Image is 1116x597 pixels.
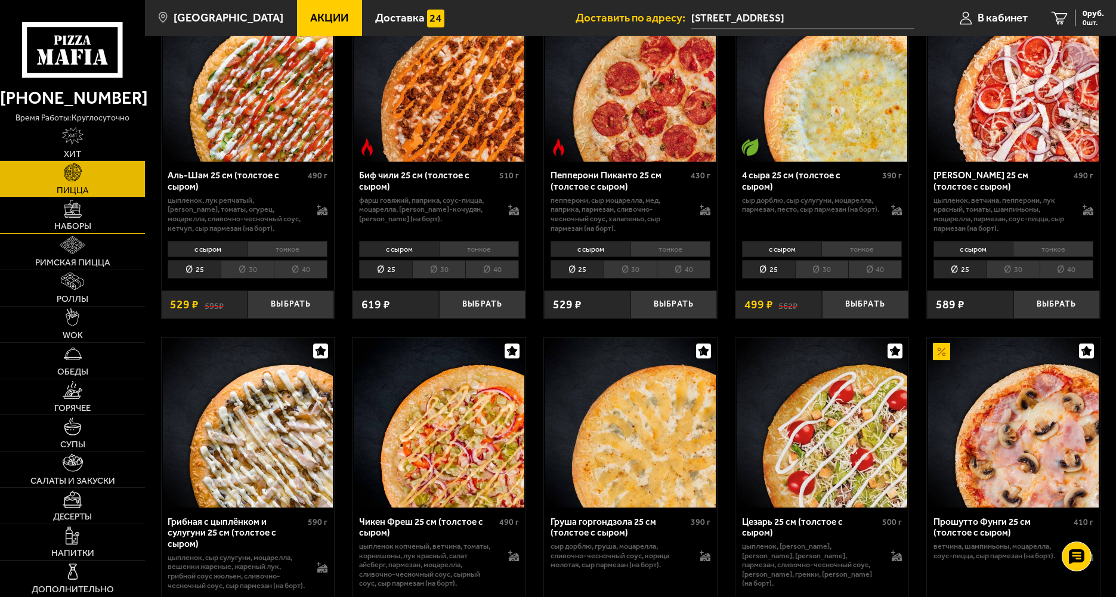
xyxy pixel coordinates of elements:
[63,331,83,340] span: WOK
[499,517,519,527] span: 490 г
[57,186,89,195] span: Пицца
[359,196,497,224] p: фарш говяжий, паприка, соус-пицца, моцарелла, [PERSON_NAME]-кочудян, [PERSON_NAME] (на борт).
[439,241,520,258] li: тонкое
[1013,290,1100,319] button: Выбрать
[576,13,691,24] span: Доставить по адресу:
[795,260,848,279] li: 30
[778,299,797,310] s: 562 ₽
[168,553,305,590] p: цыпленок, сыр сулугуни, моцарелла, вешенки жареные, жареный лук, грибной соус Жюльен, сливочно-че...
[551,260,604,279] li: 25
[737,338,907,508] img: Цезарь 25 см (толстое с сыром)
[54,404,91,413] span: Горячее
[630,290,717,319] button: Выбрать
[57,295,88,304] span: Роллы
[248,241,328,258] li: тонкое
[359,542,497,588] p: цыпленок копченый, ветчина, томаты, корнишоны, лук красный, салат айсберг, пармезан, моцарелла, с...
[60,440,85,449] span: Супы
[735,338,908,508] a: Цезарь 25 см (толстое с сыром)
[168,170,305,192] div: Аль-Шам 25 см (толстое с сыром)
[465,260,519,279] li: 40
[353,338,525,508] a: Чикен Фреш 25 см (толстое с сыром)
[310,13,348,24] span: Акции
[427,10,444,27] img: 15daf4d41897b9f0e9f617042186c801.svg
[742,241,822,258] li: с сыром
[630,241,711,258] li: тонкое
[359,241,439,258] li: с сыром
[691,517,710,527] span: 390 г
[551,196,688,233] p: пепперони, сыр Моцарелла, мед, паприка, пармезан, сливочно-чесночный соус, халапеньо, сыр пармеза...
[657,260,710,279] li: 40
[174,13,283,24] span: [GEOGRAPHIC_DATA]
[274,260,327,279] li: 40
[53,512,92,521] span: Десерты
[821,241,902,258] li: тонкое
[742,170,879,192] div: 4 сыра 25 см (толстое с сыром)
[221,260,274,279] li: 30
[1013,241,1093,258] li: тонкое
[1083,10,1104,18] span: 0 руб.
[545,338,716,508] img: Груша горгондзола 25 см (толстое с сыром)
[168,260,221,279] li: 25
[354,338,524,508] img: Чикен Фреш 25 см (толстое с сыром)
[822,290,908,319] button: Выбрать
[54,222,91,231] span: Наборы
[30,477,115,485] span: Салаты и закуски
[741,138,759,156] img: Вегетарианское блюдо
[933,196,1071,233] p: цыпленок, ветчина, пепперони, лук красный, томаты, шампиньоны, моцарелла, пармезан, соус-пицца, с...
[163,338,333,508] img: Грибная с цыплёнком и сулугуни 25 см (толстое с сыром)
[987,260,1040,279] li: 30
[882,171,902,181] span: 390 г
[51,549,94,558] span: Напитки
[358,138,376,156] img: Острое блюдо
[205,299,224,310] s: 595 ₽
[742,260,795,279] li: 25
[359,260,412,279] li: 25
[162,338,335,508] a: Грибная с цыплёнком и сулугуни 25 см (толстое с сыром)
[933,241,1013,258] li: с сыром
[848,260,902,279] li: 40
[604,260,657,279] li: 30
[375,13,425,24] span: Доставка
[933,542,1071,560] p: ветчина, шампиньоны, моцарелла, соус-пицца, сыр пармезан (на борт).
[691,171,710,181] span: 430 г
[882,517,902,527] span: 500 г
[168,241,248,258] li: с сыром
[933,260,987,279] li: 25
[308,171,327,181] span: 490 г
[35,258,110,267] span: Римская пицца
[32,585,114,594] span: Дополнительно
[927,338,1100,508] a: АкционныйПрошутто Фунги 25 см (толстое с сыром)
[1040,260,1093,279] li: 40
[359,516,496,539] div: Чикен Фреш 25 см (толстое с сыром)
[936,299,964,310] span: 589 ₽
[359,170,496,192] div: Биф чили 25 см (толстое с сыром)
[64,150,81,159] span: Хит
[170,299,199,310] span: 529 ₽
[978,13,1028,24] span: В кабинет
[551,170,688,192] div: Пепперони Пиканто 25 см (толстое с сыром)
[499,171,519,181] span: 510 г
[550,138,567,156] img: Острое блюдо
[1074,517,1093,527] span: 410 г
[308,517,327,527] span: 590 г
[168,516,305,550] div: Грибная с цыплёнком и сулугуни 25 см (толстое с сыром)
[361,299,390,310] span: 619 ₽
[544,338,717,508] a: Груша горгондзола 25 см (толстое с сыром)
[551,516,688,539] div: Груша горгондзола 25 см (толстое с сыром)
[933,343,950,360] img: Акционный
[248,290,334,319] button: Выбрать
[551,542,688,570] p: сыр дорблю, груша, моцарелла, сливочно-чесночный соус, корица молотая, сыр пармезан (на борт).
[742,196,880,214] p: сыр дорблю, сыр сулугуни, моцарелла, пармезан, песто, сыр пармезан (на борт).
[551,241,630,258] li: с сыром
[1074,171,1093,181] span: 490 г
[742,516,879,539] div: Цезарь 25 см (толстое с сыром)
[933,170,1071,192] div: [PERSON_NAME] 25 см (толстое с сыром)
[742,542,880,588] p: цыпленок, [PERSON_NAME], [PERSON_NAME], [PERSON_NAME], пармезан, сливочно-чесночный соус, [PERSON...
[439,290,525,319] button: Выбрать
[553,299,582,310] span: 529 ₽
[691,7,914,29] input: Ваш адрес доставки
[744,299,773,310] span: 499 ₽
[168,196,305,233] p: цыпленок, лук репчатый, [PERSON_NAME], томаты, огурец, моцарелла, сливочно-чесночный соус, кетчуп...
[1083,19,1104,26] span: 0 шт.
[928,338,1099,508] img: Прошутто Фунги 25 см (толстое с сыром)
